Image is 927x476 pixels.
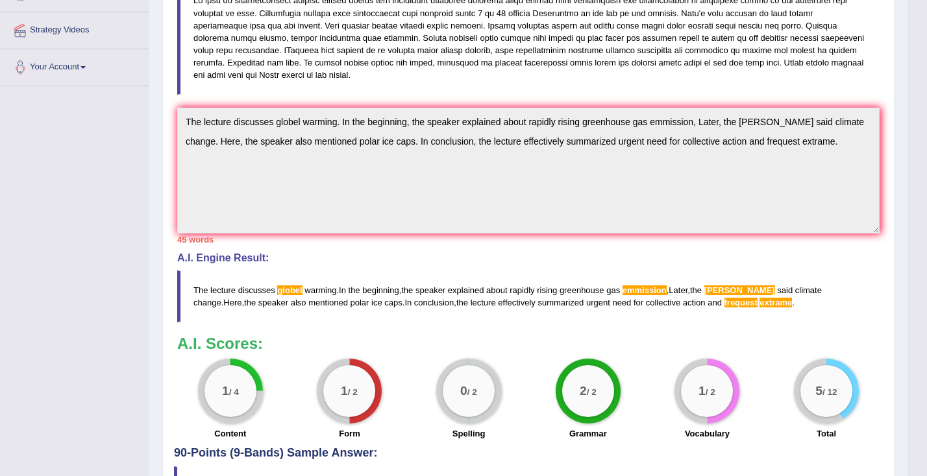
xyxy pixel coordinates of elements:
small: / 2 [587,388,597,398]
span: explained [448,285,484,295]
span: for [634,298,643,307]
span: caps [384,298,402,307]
label: Vocabulary [685,427,730,440]
span: greenhouse [560,285,604,295]
span: about [486,285,508,295]
span: Possible spelling mistake found. (did you mean: speak) [704,285,775,295]
big: 1 [699,384,706,398]
span: discusses [238,285,275,295]
small: / 4 [229,388,239,398]
a: Your Account [1,49,149,82]
span: climate [795,285,822,295]
span: Later [669,285,687,295]
span: Possible spelling mistake found. (did you mean: extreme) [760,298,792,307]
big: 1 [341,384,349,398]
big: 5 [815,384,822,398]
span: the [456,298,468,307]
span: Possible spelling mistake found. (did you mean: emission) [623,285,667,295]
label: Content [214,427,246,440]
label: Spelling [452,427,486,440]
blockquote: . , , , . , . , . [177,270,880,322]
small: / 12 [822,388,837,398]
span: urgent [586,298,610,307]
b: A.I. Scores: [177,335,263,352]
label: Grammar [569,427,607,440]
span: and [708,298,722,307]
big: 0 [460,384,467,398]
span: In [339,285,346,295]
span: the [244,298,256,307]
a: Strategy Videos [1,12,149,45]
span: lecture [210,285,236,295]
span: also [291,298,306,307]
small: / 2 [348,388,358,398]
span: conclusion [414,298,454,307]
span: warming [304,285,336,295]
span: collective [646,298,680,307]
span: rising [537,285,557,295]
span: action [683,298,706,307]
div: 45 words [177,233,880,246]
span: rapidly [510,285,534,295]
small: / 2 [467,388,477,398]
big: 1 [222,384,229,398]
span: summarized [538,298,584,307]
span: ice [371,298,382,307]
small: / 2 [706,388,715,398]
span: the [690,285,702,295]
span: speaker [415,285,445,295]
span: In [404,298,412,307]
span: polar [351,298,369,307]
span: gas [606,285,620,295]
span: mentioned [308,298,348,307]
span: need [612,298,631,307]
span: effectively [498,298,536,307]
span: the [401,285,413,295]
span: Possible spelling mistake found. (did you mean: global) [277,285,302,295]
label: Form [339,427,360,440]
span: Here [223,298,241,307]
h4: A.I. Engine Result: [177,252,880,264]
span: said [777,285,793,295]
span: Possible spelling mistake found. (did you mean: frequent) [724,298,758,307]
span: The [193,285,208,295]
label: Total [817,427,836,440]
span: speaker [258,298,288,307]
span: lecture [471,298,496,307]
span: beginning [362,285,399,295]
span: change [193,298,221,307]
big: 2 [580,384,587,398]
span: the [349,285,360,295]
